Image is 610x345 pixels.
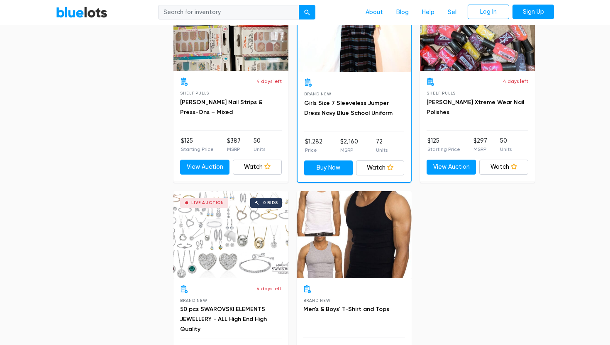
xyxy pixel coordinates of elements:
li: 50 [254,136,265,153]
p: MSRP [340,146,358,154]
p: 4 days left [256,285,282,292]
p: 4 days left [503,78,528,85]
span: Brand New [180,298,207,303]
span: Brand New [304,92,331,96]
a: Live Auction 0 bids [173,191,288,278]
p: Units [254,146,265,153]
a: Watch [233,160,282,175]
p: 4 days left [256,78,282,85]
input: Search for inventory [158,5,299,20]
span: Shelf Pulls [180,91,209,95]
a: Girls Size 7 Sleeveless Jumper Dress Navy Blue School Uniform [304,100,393,117]
a: About [359,5,390,20]
p: Price [305,146,322,154]
a: Watch [356,160,405,175]
a: Sell [441,5,464,20]
li: $1,282 [305,137,322,154]
p: MSRP [227,146,241,153]
a: Blog [390,5,415,20]
a: Men's & Boys' T-Shirt and Tops [303,306,389,313]
div: 0 bids [263,201,278,205]
p: Starting Price [427,146,460,153]
li: $297 [473,136,487,153]
a: [PERSON_NAME] Nail Strips & Press-Ons – Mixed [180,99,262,116]
li: 50 [500,136,512,153]
span: Brand New [303,298,330,303]
p: Units [376,146,388,154]
a: Watch [479,160,529,175]
li: $125 [181,136,214,153]
li: $387 [227,136,241,153]
li: $2,160 [340,137,358,154]
a: [PERSON_NAME] Xtreme Wear Nail Polishes [427,99,524,116]
a: Help [415,5,441,20]
a: View Auction [180,160,229,175]
a: BlueLots [56,6,107,18]
a: Buy Now [304,160,353,175]
a: 50 pcs SWAROVSKI ELEMENTS JEWELLERY - ALL High End High Quality [180,306,267,333]
a: Sign Up [512,5,554,19]
a: View Auction [427,160,476,175]
span: Shelf Pulls [427,91,456,95]
li: 72 [376,137,388,154]
a: Log In [468,5,509,19]
li: $125 [427,136,460,153]
div: Live Auction [191,201,224,205]
p: Starting Price [181,146,214,153]
p: Units [500,146,512,153]
p: MSRP [473,146,487,153]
